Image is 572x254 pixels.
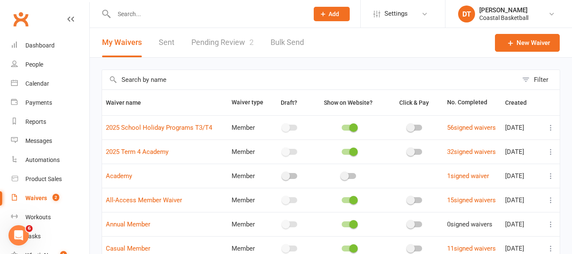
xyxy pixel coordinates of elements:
a: Payments [11,93,89,112]
span: Click & Pay [399,99,429,106]
div: Tasks [25,233,41,240]
input: Search by name [102,70,518,89]
span: Waiver name [106,99,150,106]
td: Member [228,188,268,212]
button: My Waivers [102,28,142,57]
button: Waiver name [106,98,150,108]
span: 2 [249,38,254,47]
a: 2025 School Holiday Programs T3/T4 [106,124,212,131]
span: Created [505,99,536,106]
a: Tasks [11,227,89,246]
a: Dashboard [11,36,89,55]
a: Pending Review2 [191,28,254,57]
div: Reports [25,118,46,125]
a: 15signed waivers [447,196,496,204]
span: Add [329,11,339,17]
div: Messages [25,137,52,144]
a: 56signed waivers [447,124,496,131]
div: Filter [534,75,548,85]
button: Show on Website? [316,98,382,108]
div: Workouts [25,214,51,221]
a: 2025 Term 4 Academy [106,148,169,156]
a: People [11,55,89,74]
a: Bulk Send [271,28,304,57]
td: Member [228,164,268,188]
button: Add [314,7,350,21]
button: Click & Pay [392,98,438,108]
a: Product Sales [11,170,89,189]
a: Reports [11,112,89,131]
a: Waivers 2 [11,189,89,208]
span: Draft? [281,99,297,106]
div: Automations [25,156,60,163]
a: New Waiver [495,34,560,52]
a: 1signed waiver [447,172,489,180]
button: Created [505,98,536,108]
a: Casual Member [106,245,150,252]
div: Dashboard [25,42,55,49]
button: Draft? [273,98,307,108]
a: Automations [11,151,89,170]
td: [DATE] [501,188,541,212]
div: People [25,61,43,68]
th: No. Completed [443,90,502,115]
a: Workouts [11,208,89,227]
a: Messages [11,131,89,151]
a: Annual Member [106,221,150,228]
iframe: Intercom live chat [8,225,29,246]
td: Member [228,212,268,236]
td: [DATE] [501,140,541,164]
a: 11signed waivers [447,245,496,252]
input: Search... [111,8,303,20]
div: Waivers [25,195,47,201]
span: Settings [384,4,408,23]
span: 6 [26,225,33,232]
div: Payments [25,99,52,106]
div: Coastal Basketball [479,14,528,22]
td: [DATE] [501,164,541,188]
span: 0 signed waivers [447,221,492,228]
a: Sent [159,28,174,57]
td: Member [228,115,268,140]
button: Filter [518,70,560,89]
a: Academy [106,172,132,180]
a: Clubworx [10,8,31,30]
div: DT [458,6,475,22]
div: Product Sales [25,176,62,182]
div: Calendar [25,80,49,87]
a: Calendar [11,74,89,93]
a: 32signed waivers [447,148,496,156]
td: [DATE] [501,212,541,236]
span: Show on Website? [324,99,373,106]
th: Waiver type [228,90,268,115]
td: Member [228,140,268,164]
td: [DATE] [501,115,541,140]
span: 2 [53,194,59,201]
div: [PERSON_NAME] [479,6,528,14]
a: All-Access Member Waiver [106,196,182,204]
